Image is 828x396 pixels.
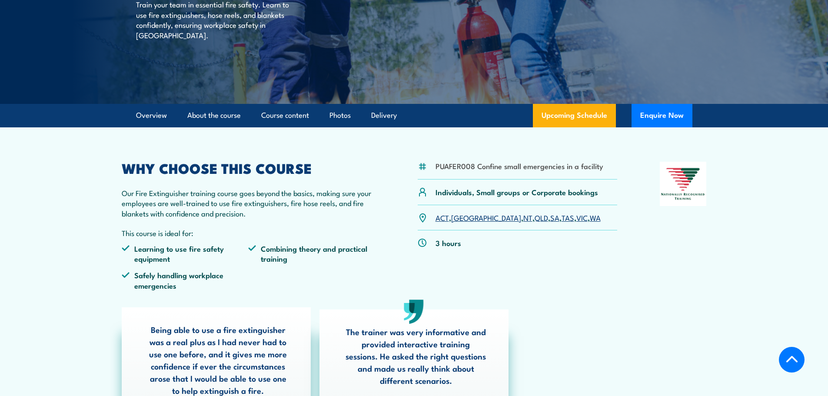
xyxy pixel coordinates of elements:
[436,213,601,223] p: , , , , , , ,
[533,104,616,127] a: Upcoming Schedule
[562,212,574,223] a: TAS
[122,162,376,174] h2: WHY CHOOSE THIS COURSE
[451,212,521,223] a: [GEOGRAPHIC_DATA]
[436,238,461,248] p: 3 hours
[523,212,532,223] a: NT
[632,104,692,127] button: Enquire Now
[535,212,548,223] a: QLD
[550,212,559,223] a: SA
[345,326,487,386] p: The trainer was very informative and provided interactive training sessions. He asked the right q...
[136,104,167,127] a: Overview
[436,212,449,223] a: ACT
[187,104,241,127] a: About the course
[261,104,309,127] a: Course content
[329,104,351,127] a: Photos
[122,228,376,238] p: This course is ideal for:
[576,212,588,223] a: VIC
[248,243,375,264] li: Combining theory and practical training
[436,187,598,197] p: Individuals, Small groups or Corporate bookings
[371,104,397,127] a: Delivery
[122,270,249,290] li: Safely handling workplace emergencies
[436,161,603,171] li: PUAFER008 Confine small emergencies in a facility
[122,188,376,218] p: Our Fire Extinguisher training course goes beyond the basics, making sure your employees are well...
[122,243,249,264] li: Learning to use fire safety equipment
[660,162,707,206] img: Nationally Recognised Training logo.
[590,212,601,223] a: WA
